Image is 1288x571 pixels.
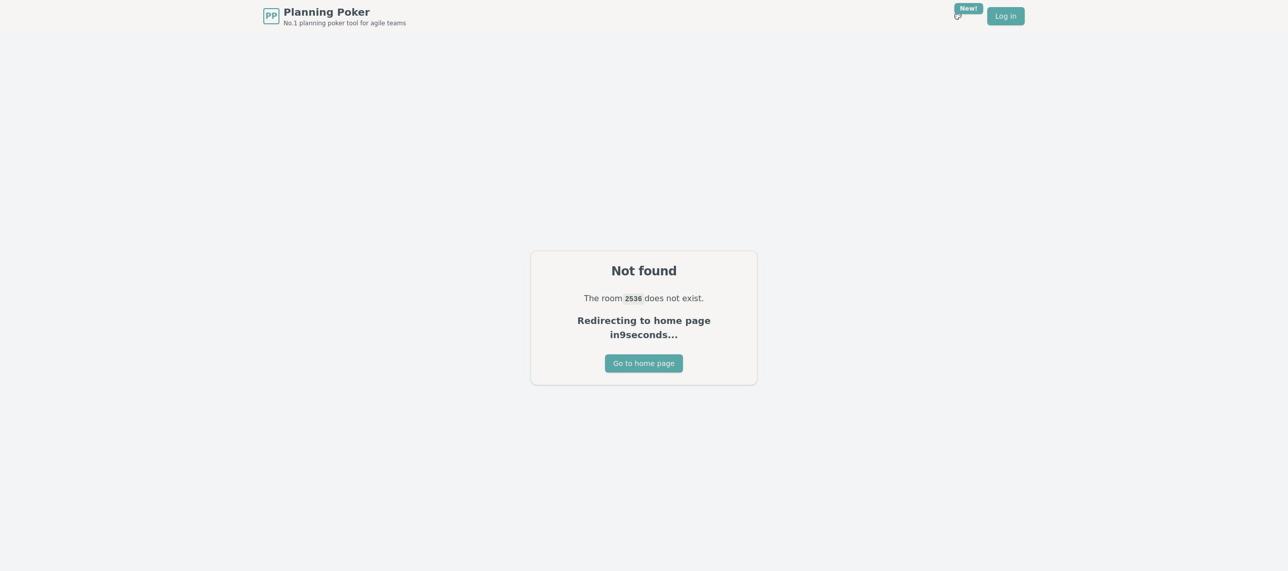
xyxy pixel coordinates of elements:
p: The room does not exist. [543,292,745,306]
button: Go to home page [605,354,682,373]
button: New! [949,7,967,25]
a: Log in [987,7,1025,25]
a: PPPlanning PokerNo.1 planning poker tool for agile teams [263,5,406,27]
div: Not found [543,263,745,279]
p: Redirecting to home page in 9 seconds... [543,314,745,342]
span: PP [265,10,277,22]
span: Planning Poker [284,5,406,19]
span: No.1 planning poker tool for agile teams [284,19,406,27]
div: New! [954,3,983,14]
code: 2536 [623,294,645,305]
